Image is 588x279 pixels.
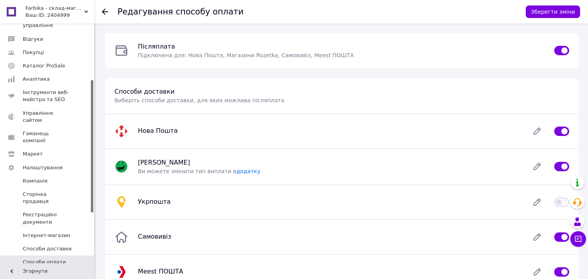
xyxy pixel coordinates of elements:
[23,130,72,144] span: Гаманець компанії
[23,164,63,171] span: Налаштування
[25,12,94,19] div: Ваш ID: 2404999
[526,5,580,18] button: Зберегти зміни
[23,76,50,83] span: Аналітика
[138,198,171,205] span: Укрпошта
[138,233,171,240] span: Самовивіз
[23,110,72,124] span: Управління сайтом
[114,88,175,95] span: Способи доставки
[23,49,44,56] span: Покупці
[23,259,66,266] span: Способи оплати
[23,245,72,252] span: Способи доставки
[23,178,47,185] span: Компанія
[138,268,183,275] span: Meest ПОШТА
[138,168,261,174] span: Ви можете змінити тип виплати в
[138,52,354,58] span: Підключена для: Нова Пошта, Магазини Rozetka, Самовивіз, Meest ПОШТА
[118,8,244,16] div: Редагування способу оплати
[138,127,178,134] span: Нова Пошта
[138,43,175,50] span: Післяплата
[23,62,65,69] span: Каталог ProSale
[23,150,43,158] span: Маркет
[23,36,43,43] span: Відгуки
[138,159,190,166] span: [PERSON_NAME]
[102,8,108,16] div: Повернутися до списку оплат
[23,89,72,103] span: Інструменти веб-майстра та SEO
[23,232,70,239] span: Інтернет-магазин
[25,5,84,12] span: Farbika - склад-магазин будматеріалів
[570,231,586,247] button: Чат з покупцем
[114,97,284,103] span: Виберіть способи доставки, для яких можлива післяплата
[236,168,260,174] a: додатку
[23,211,72,225] span: Реєстраційні документи
[23,191,72,205] span: Сторінка продавця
